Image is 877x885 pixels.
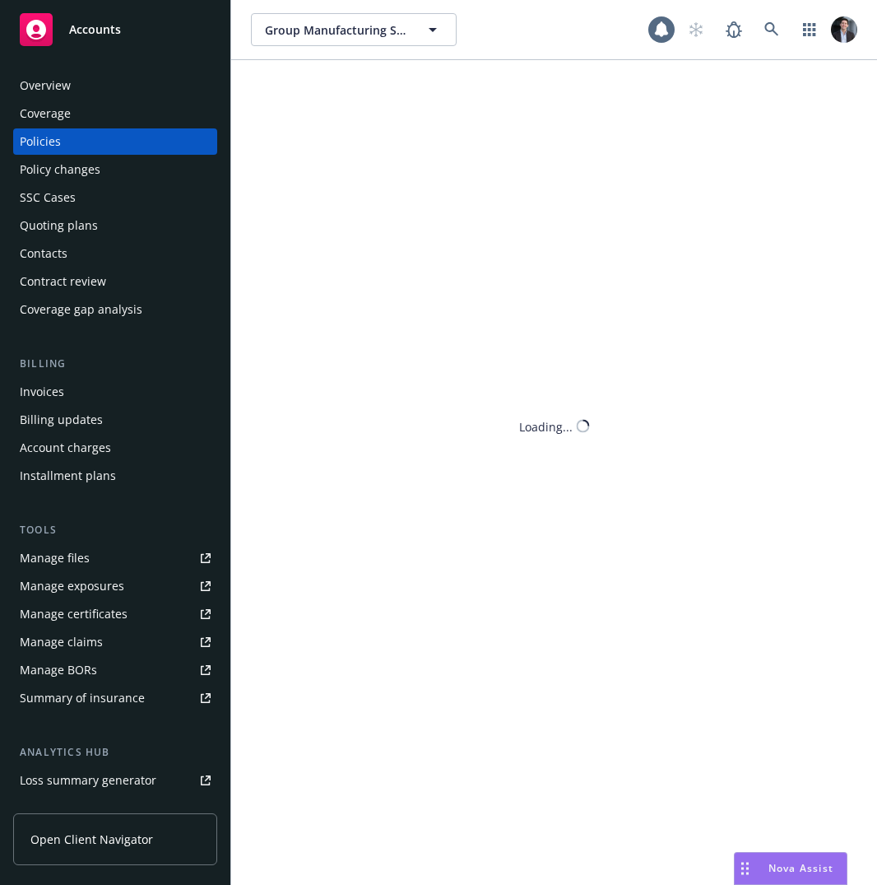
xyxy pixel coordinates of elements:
[13,573,217,599] a: Manage exposures
[251,13,457,46] button: Group Manufacturing Services
[13,7,217,53] a: Accounts
[20,435,111,461] div: Account charges
[20,100,71,127] div: Coverage
[20,268,106,295] div: Contract review
[734,852,847,885] button: Nova Assist
[13,522,217,538] div: Tools
[13,767,217,794] a: Loss summary generator
[20,407,103,433] div: Billing updates
[30,831,153,848] span: Open Client Navigator
[13,744,217,761] div: Analytics hub
[20,601,128,627] div: Manage certificates
[20,657,97,683] div: Manage BORs
[13,629,217,655] a: Manage claims
[717,13,750,46] a: Report a Bug
[13,407,217,433] a: Billing updates
[680,13,712,46] a: Start snowing
[13,379,217,405] a: Invoices
[13,240,217,267] a: Contacts
[13,356,217,372] div: Billing
[13,463,217,489] a: Installment plans
[13,212,217,239] a: Quoting plans
[20,767,156,794] div: Loss summary generator
[20,379,64,405] div: Invoices
[265,21,407,39] span: Group Manufacturing Services
[735,853,755,884] div: Drag to move
[20,184,76,211] div: SSC Cases
[20,685,145,711] div: Summary of insurance
[13,268,217,295] a: Contract review
[20,72,71,99] div: Overview
[20,296,142,323] div: Coverage gap analysis
[20,545,90,571] div: Manage files
[13,72,217,99] a: Overview
[13,184,217,211] a: SSC Cases
[20,240,67,267] div: Contacts
[13,100,217,127] a: Coverage
[20,128,61,155] div: Policies
[20,212,98,239] div: Quoting plans
[13,128,217,155] a: Policies
[755,13,788,46] a: Search
[20,156,100,183] div: Policy changes
[20,463,116,489] div: Installment plans
[793,13,826,46] a: Switch app
[20,629,103,655] div: Manage claims
[20,573,124,599] div: Manage exposures
[13,685,217,711] a: Summary of insurance
[13,156,217,183] a: Policy changes
[13,657,217,683] a: Manage BORs
[69,23,121,36] span: Accounts
[13,545,217,571] a: Manage files
[13,435,217,461] a: Account charges
[831,16,857,43] img: photo
[519,417,573,435] div: Loading...
[768,861,833,875] span: Nova Assist
[13,296,217,323] a: Coverage gap analysis
[13,601,217,627] a: Manage certificates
